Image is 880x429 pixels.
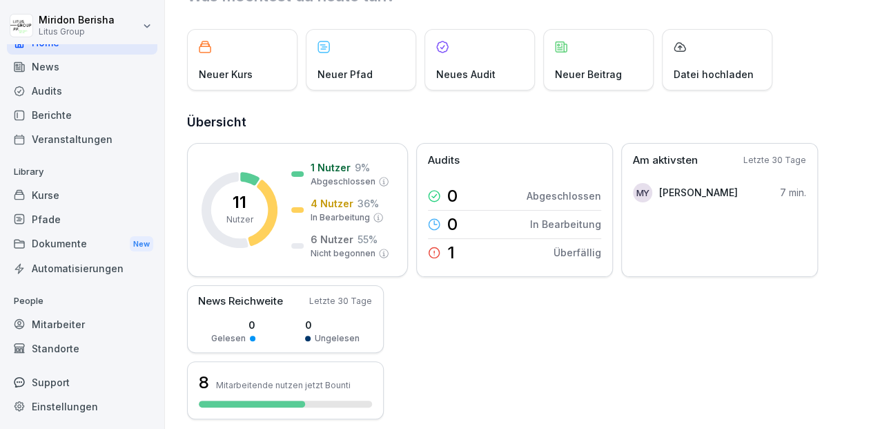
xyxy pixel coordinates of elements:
[447,245,455,261] p: 1
[39,27,115,37] p: Litus Group
[633,153,698,169] p: Am aktivsten
[743,154,806,166] p: Letzte 30 Tage
[7,127,157,151] a: Veranstaltungen
[305,318,360,332] p: 0
[7,55,157,79] a: News
[187,113,859,132] h2: Übersicht
[211,332,246,345] p: Gelesen
[447,216,458,233] p: 0
[216,380,351,390] p: Mitarbeitende nutzen jetzt Bounti
[7,231,157,257] div: Dokumente
[315,332,360,345] p: Ungelesen
[659,185,738,200] p: [PERSON_NAME]
[7,290,157,312] p: People
[7,336,157,361] a: Standorte
[211,318,255,332] p: 0
[555,67,622,82] p: Neuer Beitrag
[7,256,157,280] a: Automatisierungen
[233,194,246,211] p: 11
[199,371,209,394] h3: 8
[7,370,157,394] div: Support
[7,231,157,257] a: DokumenteNew
[7,161,157,183] p: Library
[39,15,115,26] p: Miridon Berisha
[554,245,601,260] p: Überfällig
[311,175,375,188] p: Abgeschlossen
[674,67,754,82] p: Datei hochladen
[7,103,157,127] a: Berichte
[527,189,601,203] p: Abgeschlossen
[311,211,370,224] p: In Bearbeitung
[358,232,378,247] p: 55 %
[355,160,370,175] p: 9 %
[7,183,157,207] a: Kurse
[436,67,496,82] p: Neues Audit
[358,196,379,211] p: 36 %
[428,153,460,169] p: Audits
[447,188,458,204] p: 0
[780,185,806,200] p: 7 min.
[311,247,375,260] p: Nicht begonnen
[7,394,157,419] a: Einstellungen
[311,196,353,211] p: 4 Nutzer
[7,79,157,103] a: Audits
[311,160,351,175] p: 1 Nutzer
[130,236,153,252] div: New
[309,295,372,307] p: Letzte 30 Tage
[311,232,353,247] p: 6 Nutzer
[633,183,652,202] div: MY
[317,67,373,82] p: Neuer Pfad
[199,67,253,82] p: Neuer Kurs
[226,213,253,226] p: Nutzer
[7,312,157,336] a: Mitarbeiter
[7,207,157,231] a: Pfade
[530,217,601,231] p: In Bearbeitung
[198,294,283,309] p: News Reichweite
